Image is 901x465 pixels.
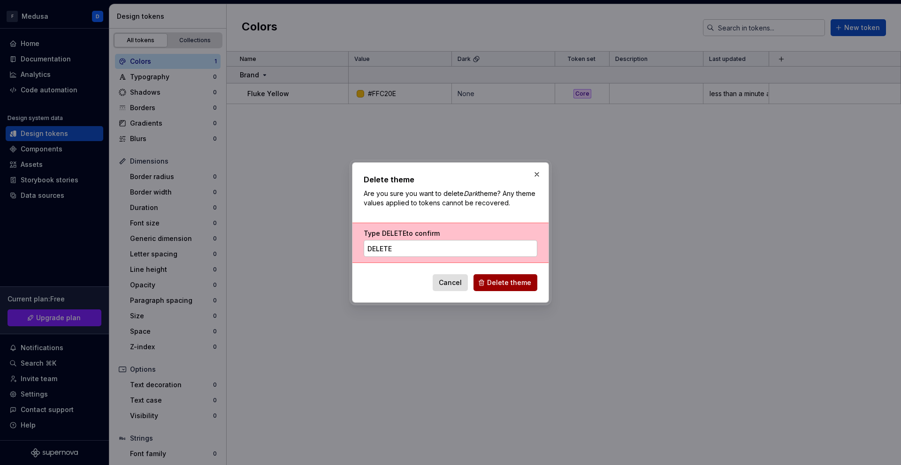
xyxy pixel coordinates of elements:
button: Cancel [433,274,468,291]
h2: Delete theme [364,174,537,185]
label: Type to confirm [364,229,440,238]
input: DELETE [364,240,537,257]
button: Delete theme [473,274,537,291]
span: Delete theme [487,278,531,287]
p: Are you sure you want to delete theme? Any theme values applied to tokens cannot be recovered. [364,189,537,208]
span: DELETE [382,229,406,237]
span: Cancel [439,278,462,287]
i: Dark [464,189,478,197]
